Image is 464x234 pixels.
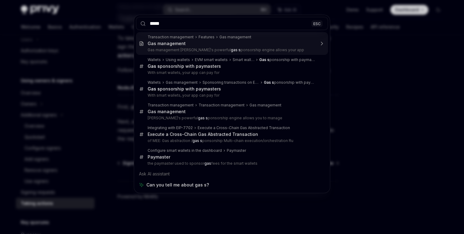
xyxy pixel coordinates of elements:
b: Gas s [148,63,160,69]
p: of MEE: Gas abstraction / ponsorship Multi-chain execution/orchestration Ru [148,138,315,143]
div: Gas management [148,109,186,114]
b: gas s [231,48,241,52]
b: gas [204,161,211,166]
b: Gas s [264,80,274,85]
div: Paymaster [227,148,246,153]
b: gas s [198,116,208,120]
div: Transaction management [148,35,194,40]
b: gas s [192,138,202,143]
div: Gas management [148,41,186,46]
div: ponsorship with paymasters [148,86,221,92]
div: Using wallets [166,57,190,62]
div: Integrating with EIP-7702 [148,125,193,130]
div: Ask AI assistant [136,168,328,179]
span: Can you tell me about gas s? [146,182,209,188]
b: Gas s [259,57,269,62]
div: Paymaster [148,154,170,160]
p: With smart wallets, your app can pay for [148,70,315,75]
div: ponsorship with paymasters [148,63,221,69]
p: the paymaster used to sponsor fees for the smart wallets [148,161,315,166]
div: Execute a Cross-Chain Gas Abstracted Transaction [198,125,290,130]
b: Gas s [148,86,160,91]
p: Gas management [PERSON_NAME]'s powerful ponsorship engine allows your app [148,48,315,52]
div: Gas management [166,80,198,85]
div: ESC [311,20,323,27]
div: Configure smart wallets in the dashboard [148,148,222,153]
div: Sponsoring transactions on Ethereum [203,80,259,85]
p: With smart wallets, your app can pay for [148,93,315,98]
div: Smart wallets [233,57,254,62]
div: Wallets [148,80,161,85]
div: Transaction management [199,103,245,108]
div: EVM smart wallets [195,57,228,62]
div: ponsorship with paymasters [259,57,315,62]
div: ponsorship with paymasters [264,80,315,85]
div: Gas management [219,35,251,40]
div: Transaction management [148,103,194,108]
div: Wallets [148,57,161,62]
div: Gas management [249,103,281,108]
p: [PERSON_NAME]'s powerful ponsorship engine allows you to manage [148,116,315,121]
div: Execute a Cross-Chain Gas Abstracted Transaction [148,132,258,137]
div: Features [199,35,215,40]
